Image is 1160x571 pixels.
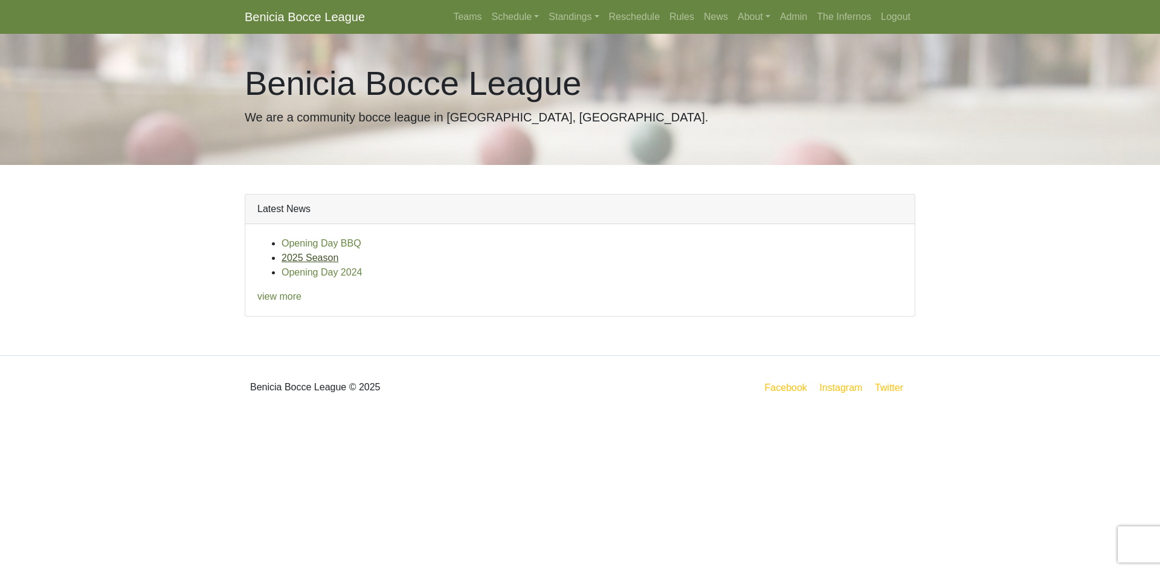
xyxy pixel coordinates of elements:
a: 2025 Season [282,253,338,263]
a: Rules [665,5,699,29]
a: Instagram [817,380,865,395]
a: News [699,5,733,29]
a: About [733,5,775,29]
a: The Infernos [812,5,876,29]
a: Facebook [762,380,810,395]
a: Opening Day BBQ [282,238,361,248]
a: Benicia Bocce League [245,5,365,29]
a: Twitter [872,380,913,395]
a: Teams [448,5,486,29]
a: Admin [775,5,812,29]
div: Benicia Bocce League © 2025 [236,366,580,409]
a: Opening Day 2024 [282,267,362,277]
h1: Benicia Bocce League [245,63,915,103]
a: Logout [876,5,915,29]
a: Schedule [487,5,544,29]
div: Latest News [245,195,915,224]
p: We are a community bocce league in [GEOGRAPHIC_DATA], [GEOGRAPHIC_DATA]. [245,108,915,126]
a: Reschedule [604,5,665,29]
a: Standings [544,5,604,29]
a: view more [257,291,301,302]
